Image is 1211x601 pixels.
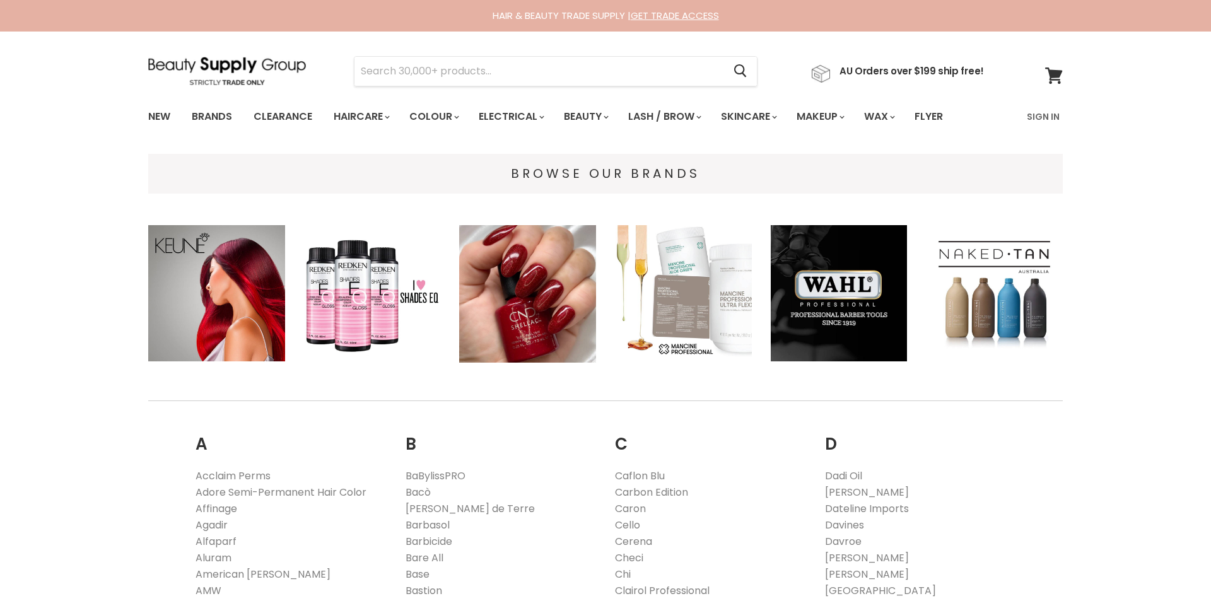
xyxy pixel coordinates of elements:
button: Search [723,57,757,86]
a: Electrical [469,103,552,130]
a: Aluram [196,551,231,565]
a: Chi [615,567,631,581]
h2: B [406,415,597,457]
a: Bastion [406,583,442,598]
a: Affinage [196,501,237,516]
a: Clearance [244,103,322,130]
a: GET TRADE ACCESS [631,9,719,22]
form: Product [354,56,758,86]
h2: C [615,415,806,457]
a: Agadir [196,518,228,532]
a: Haircare [324,103,397,130]
h2: D [825,415,1016,457]
a: Bacò [406,485,431,499]
a: Davines [825,518,864,532]
h4: BROWSE OUR BRANDS [148,166,1063,181]
nav: Main [132,98,1079,135]
a: [PERSON_NAME] [825,551,909,565]
a: Makeup [787,103,852,130]
a: BaBylissPRO [406,469,465,483]
a: Davroe [825,534,862,549]
a: [PERSON_NAME] [825,485,909,499]
a: Bare All [406,551,443,565]
a: New [139,103,180,130]
a: [PERSON_NAME] de Terre [406,501,535,516]
a: Cerena [615,534,652,549]
a: Wax [855,103,903,130]
a: Caron [615,501,646,516]
a: Barbicide [406,534,452,549]
a: Dateline Imports [825,501,909,516]
a: Alfaparf [196,534,237,549]
a: Carbon Edition [615,485,688,499]
a: American [PERSON_NAME] [196,567,331,581]
a: Flyer [905,103,952,130]
a: Sign In [1019,103,1067,130]
a: Lash / Brow [619,103,709,130]
a: Beauty [554,103,616,130]
a: Clairol Professional [615,583,710,598]
a: AMW [196,583,221,598]
a: Base [406,567,430,581]
input: Search [354,57,723,86]
a: Brands [182,103,242,130]
ul: Main menu [139,98,986,135]
a: Caflon Blu [615,469,665,483]
h2: A [196,415,387,457]
a: Adore Semi-Permanent Hair Color [196,485,366,499]
a: Checi [615,551,643,565]
a: Acclaim Perms [196,469,271,483]
a: [GEOGRAPHIC_DATA] [825,583,936,598]
a: Colour [400,103,467,130]
a: Skincare [711,103,785,130]
a: Cello [615,518,640,532]
a: [PERSON_NAME] [825,567,909,581]
a: Dadi Oil [825,469,862,483]
a: Barbasol [406,518,450,532]
div: HAIR & BEAUTY TRADE SUPPLY | [132,9,1079,22]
